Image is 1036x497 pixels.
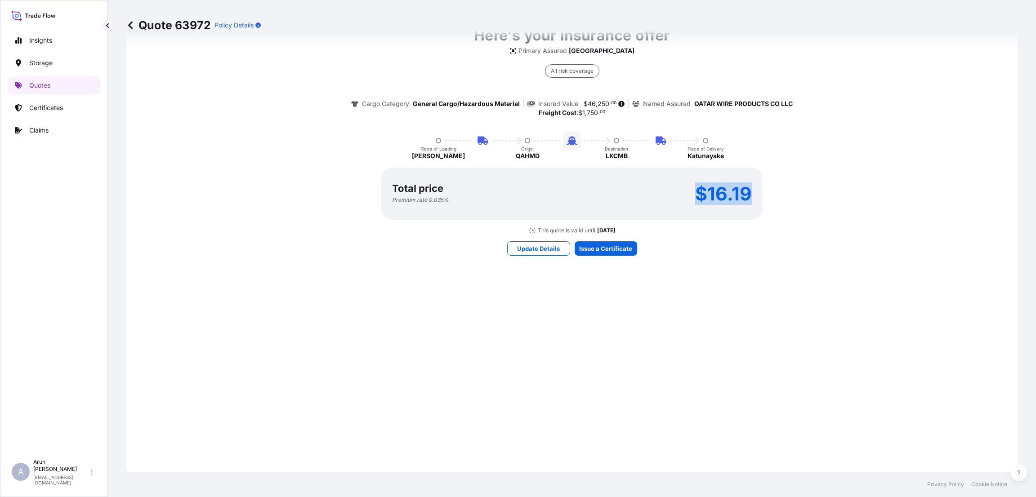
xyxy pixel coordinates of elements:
span: . [598,111,600,114]
p: Place of Delivery [688,146,724,151]
p: Insights [29,36,52,45]
span: 750 [587,110,598,116]
p: Issue a Certificate [579,244,632,253]
span: 00 [600,111,605,114]
p: QAHMD [516,151,540,160]
p: Update Details [517,244,560,253]
p: [GEOGRAPHIC_DATA] [569,46,634,55]
p: Cargo Category [362,99,409,108]
p: : [539,108,606,117]
p: [PERSON_NAME] [412,151,465,160]
span: 00 [611,102,616,105]
p: Claims [29,126,49,135]
p: Premium rate 0.035 % [392,196,449,204]
b: Freight Cost [539,109,576,116]
p: Origin [521,146,534,151]
p: This quote is valid until [538,227,595,234]
span: $ [584,101,588,107]
p: Arun [PERSON_NAME] [33,458,89,473]
a: Storage [8,54,100,72]
a: Claims [8,121,100,139]
p: Primary Assured [518,46,567,55]
p: $16.19 [695,186,752,201]
div: All risk coverage [545,64,599,78]
button: Update Details [507,241,570,256]
p: Quotes [29,81,50,90]
span: , [585,110,587,116]
p: LKCMB [606,151,628,160]
p: [DATE] [597,227,616,234]
p: Quote 63972 [126,18,211,32]
p: Katunayake [688,151,724,160]
p: Total price [392,184,443,193]
p: General Cargo/Hazardous Material [413,99,520,108]
a: Cookie Notice [971,481,1007,488]
p: Place of Loading [420,146,456,151]
a: Privacy Policy [927,481,964,488]
p: QATAR WIRE PRODUCTS CO LLC [694,99,793,108]
span: 250 [598,101,609,107]
p: Named Assured [643,99,691,108]
span: $ [578,110,582,116]
a: Insights [8,31,100,49]
p: Policy Details [214,21,254,30]
span: 46 [588,101,596,107]
span: , [596,101,598,107]
a: Quotes [8,76,100,94]
p: Certificates [29,103,63,112]
span: A [18,467,23,476]
button: Issue a Certificate [575,241,637,256]
p: Storage [29,58,53,67]
span: 1 [582,110,585,116]
span: . [610,102,611,105]
a: Certificates [8,99,100,117]
p: Destination [605,146,628,151]
p: [EMAIL_ADDRESS][DOMAIN_NAME] [33,475,89,485]
p: Insured Value [538,99,578,108]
